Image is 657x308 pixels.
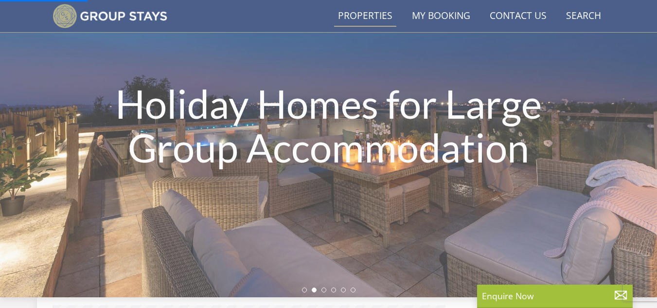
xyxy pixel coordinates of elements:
a: Contact Us [486,5,550,27]
p: Enquire Now [482,290,628,302]
h1: Holiday Homes for Large Group Accommodation [99,62,559,188]
a: My Booking [408,5,474,27]
a: Properties [334,5,396,27]
a: Search [562,5,605,27]
img: Group Stays [53,4,168,28]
